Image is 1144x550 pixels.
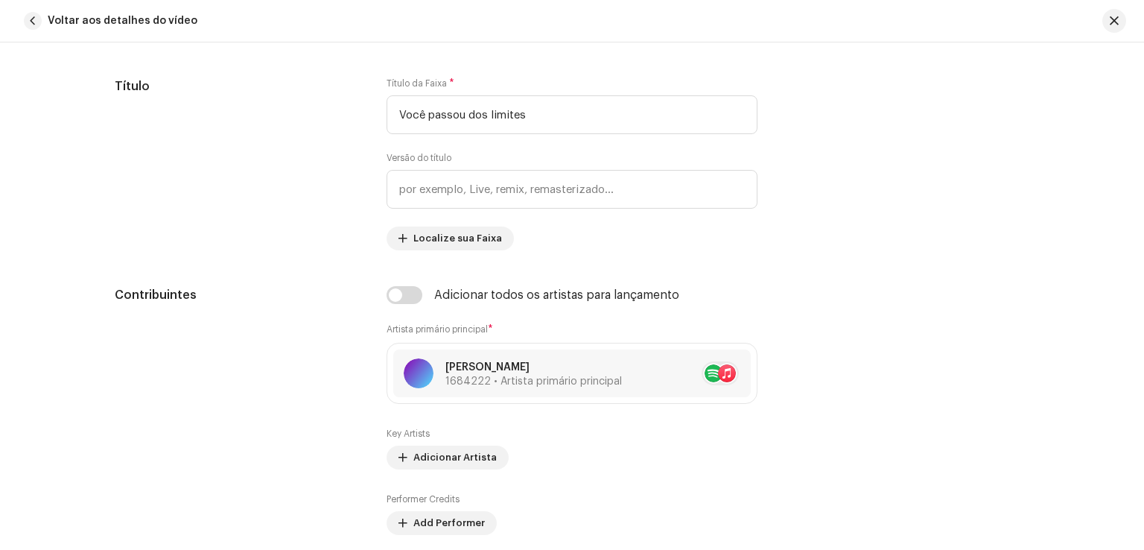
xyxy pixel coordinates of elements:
[445,376,622,387] span: 1684222 • Artista primário principal
[387,78,454,89] label: Título da Faixa
[115,286,363,304] h5: Contribuintes
[387,325,488,334] small: Artista primário principal
[387,428,430,440] label: Key Artists
[387,446,509,470] button: Adicionar Artista
[115,78,363,95] h5: Título
[387,511,497,535] button: Add Performer
[445,360,622,376] p: [PERSON_NAME]
[413,224,502,253] span: Localize sua Faixa
[387,493,460,505] label: Performer Credits
[413,443,497,472] span: Adicionar Artista
[387,227,514,250] button: Localize sua Faixa
[413,508,485,538] span: Add Performer
[387,95,757,134] input: Insira o nome da faixa
[387,170,757,209] input: por exemplo, Live, remix, remasterizado...
[387,152,451,164] label: Versão do título
[434,289,679,301] div: Adicionar todos os artistas para lançamento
